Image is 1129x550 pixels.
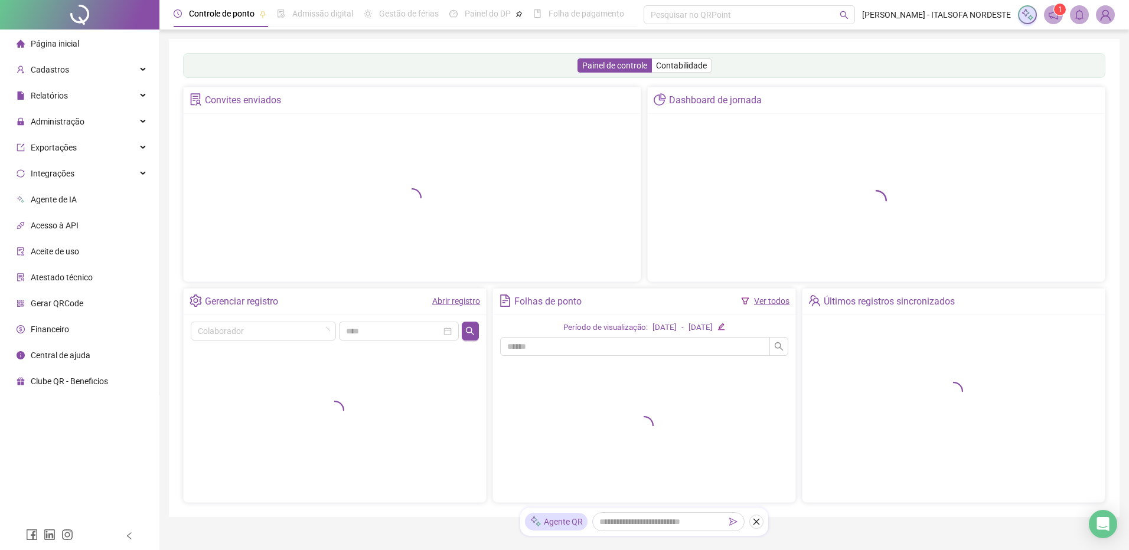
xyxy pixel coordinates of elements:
span: pushpin [515,11,523,18]
span: setting [190,294,202,307]
span: Controle de ponto [189,9,254,18]
span: book [533,9,541,18]
span: Gerar QRCode [31,299,83,308]
img: sparkle-icon.fc2bf0ac1784a2077858766a79e2daf3.svg [530,516,541,528]
span: api [17,221,25,230]
span: loading [322,328,329,335]
span: Exportações [31,143,77,152]
span: [PERSON_NAME] - ITALSOFA NORDESTE [862,8,1011,21]
span: instagram [61,529,73,541]
span: dollar [17,325,25,333]
sup: 1 [1054,4,1066,15]
span: sun [364,9,372,18]
span: filter [741,297,749,305]
div: Dashboard de jornada [669,90,762,110]
div: [DATE] [689,322,713,334]
span: Contabilidade [656,61,707,70]
div: Folhas de ponto [514,292,582,312]
div: [DATE] [652,322,677,334]
span: Central de ajuda [31,351,90,360]
img: 4228 [1097,6,1114,24]
div: - [681,322,684,334]
span: Agente de IA [31,195,77,204]
span: Página inicial [31,39,79,48]
span: search [465,326,475,336]
span: sync [17,169,25,178]
span: Atestado técnico [31,273,93,282]
span: loading [635,416,654,435]
span: gift [17,377,25,385]
div: Últimos registros sincronizados [824,292,955,312]
span: qrcode [17,299,25,307]
span: loading [325,401,344,420]
span: info-circle [17,351,25,359]
span: loading [403,188,422,207]
span: home [17,40,25,48]
span: Acesso à API [31,221,79,230]
span: file [17,91,25,100]
span: bell [1074,9,1085,20]
div: Período de visualização: [563,322,648,334]
div: Gerenciar registro [205,292,278,312]
span: solution [190,93,202,106]
span: Gestão de férias [379,9,439,18]
span: search [774,342,784,351]
span: Integrações [31,169,74,178]
span: Clube QR - Beneficios [31,377,108,386]
span: file-done [277,9,285,18]
span: Folha de pagamento [549,9,624,18]
span: Painel do DP [465,9,511,18]
span: close [752,518,761,526]
span: file-text [499,294,511,307]
span: Aceite de uso [31,247,79,256]
span: Painel de controle [582,61,647,70]
span: notification [1048,9,1059,20]
span: dashboard [449,9,458,18]
a: Abrir registro [432,296,480,306]
span: send [729,518,738,526]
span: Cadastros [31,65,69,74]
span: left [125,532,133,540]
span: facebook [26,529,38,541]
span: user-add [17,66,25,74]
span: solution [17,273,25,281]
span: clock-circle [174,9,182,18]
span: Administração [31,117,84,126]
span: pushpin [259,11,266,18]
span: loading [866,190,887,211]
span: search [840,11,849,19]
span: loading [944,382,963,401]
div: Convites enviados [205,90,281,110]
img: sparkle-icon.fc2bf0ac1784a2077858766a79e2daf3.svg [1021,8,1034,21]
a: Ver todos [754,296,789,306]
span: pie-chart [654,93,666,106]
span: Admissão digital [292,9,353,18]
span: export [17,143,25,152]
div: Agente QR [525,513,588,531]
span: 1 [1058,5,1062,14]
span: Relatórios [31,91,68,100]
span: lock [17,117,25,126]
span: edit [717,323,725,330]
span: linkedin [44,529,56,541]
span: Financeiro [31,325,69,334]
span: team [808,294,821,307]
div: Open Intercom Messenger [1089,510,1117,538]
span: audit [17,247,25,256]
